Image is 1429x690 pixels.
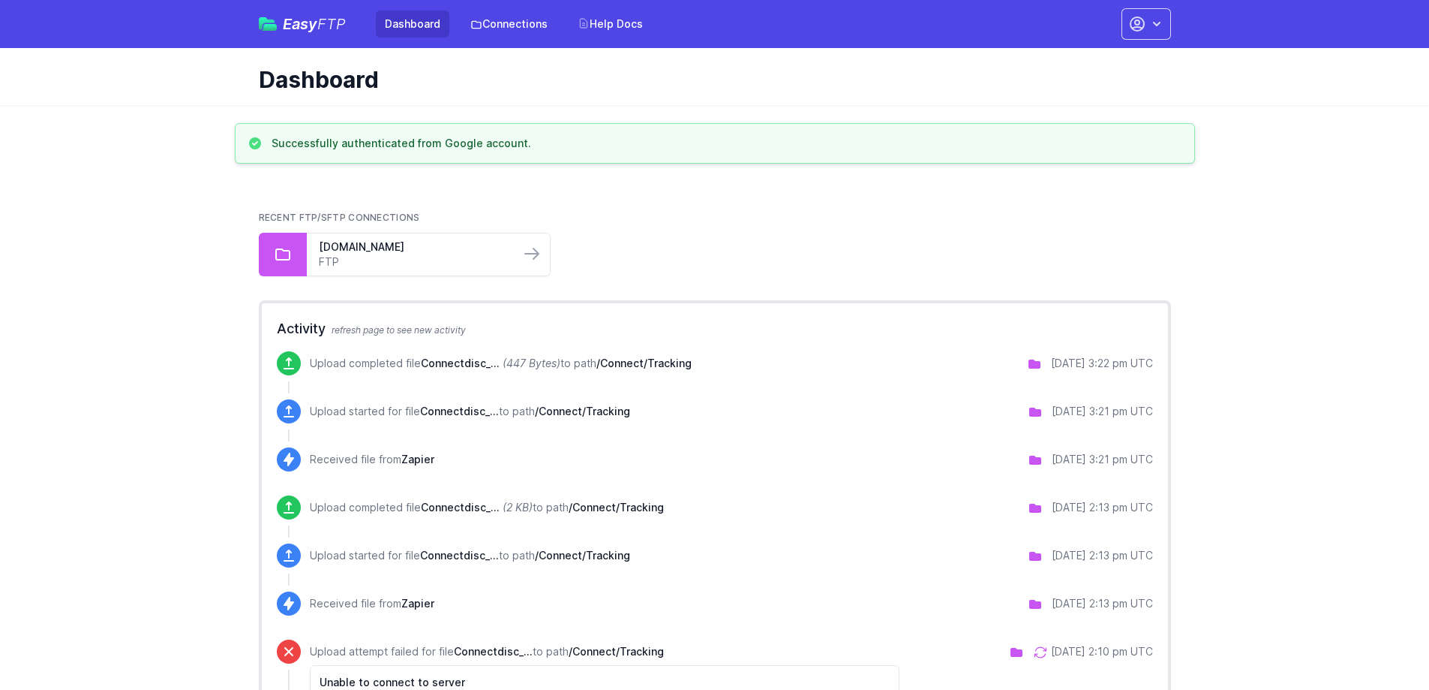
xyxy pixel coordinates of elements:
span: Connectdisc_Tracking.csv [454,645,533,658]
p: Upload attempt failed for file to path [310,644,900,659]
a: Help Docs [569,11,652,38]
i: (447 Bytes) [503,357,560,369]
h2: Recent FTP/SFTP Connections [259,212,1171,224]
h1: Dashboard [259,66,1159,93]
div: [DATE] 2:13 pm UTC [1052,500,1153,515]
span: /Connect/Tracking [535,549,630,562]
p: Received file from [310,596,434,611]
p: Upload started for file to path [310,404,630,419]
a: Connections [461,11,557,38]
p: Upload completed file to path [310,500,664,515]
span: refresh page to see new activity [332,324,466,336]
h2: Activity [277,318,1153,339]
span: /Connect/Tracking [535,405,630,417]
span: /Connect/Tracking [569,501,664,514]
span: Zapier [401,597,434,610]
p: Upload started for file to path [310,548,630,563]
p: Received file from [310,452,434,467]
h6: Unable to connect to server [320,675,890,690]
span: FTP [317,15,346,33]
span: Connectdisc_Tracking.csv [420,549,499,562]
a: EasyFTP [259,17,346,32]
span: Zapier [401,453,434,466]
span: Easy [283,17,346,32]
div: [DATE] 2:10 pm UTC [1051,644,1153,659]
a: FTP [319,255,508,270]
i: (2 KB) [503,501,533,514]
p: Upload completed file to path [310,356,692,371]
span: /Connect/Tracking [569,645,664,658]
a: Dashboard [376,11,449,38]
div: [DATE] 2:13 pm UTC [1052,548,1153,563]
span: Connectdisc_Tracking.csv [421,501,500,514]
div: [DATE] 2:13 pm UTC [1052,596,1153,611]
a: [DOMAIN_NAME] [319,240,508,255]
h3: Successfully authenticated from Google account. [272,136,531,151]
img: easyftp_logo.png [259,17,277,31]
span: Connectdisc_Trackings.csv [420,405,499,417]
span: Connectdisc_Trackings.csv [421,357,500,369]
div: [DATE] 3:21 pm UTC [1052,452,1153,467]
div: [DATE] 3:21 pm UTC [1052,404,1153,419]
span: /Connect/Tracking [596,357,692,369]
div: [DATE] 3:22 pm UTC [1051,356,1153,371]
